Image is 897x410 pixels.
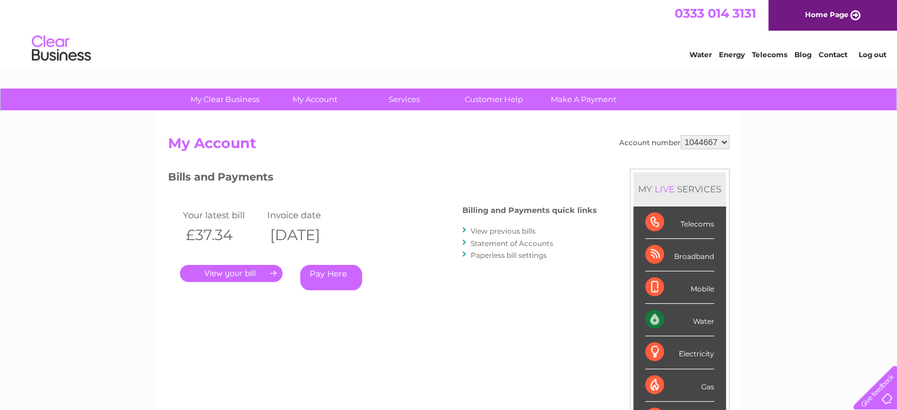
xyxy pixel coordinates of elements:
a: Contact [819,50,847,59]
a: Water [689,50,712,59]
div: Electricity [645,336,714,369]
a: . [180,265,282,282]
td: Invoice date [264,207,349,223]
img: logo.png [31,31,91,67]
h2: My Account [168,135,730,158]
h3: Bills and Payments [168,169,597,189]
a: 0333 014 3131 [675,6,756,21]
th: [DATE] [264,223,349,247]
td: Your latest bill [180,207,265,223]
h4: Billing and Payments quick links [462,206,597,215]
a: Make A Payment [535,88,632,110]
a: Paperless bill settings [471,251,547,260]
a: Pay Here [300,265,362,290]
div: Telecoms [645,206,714,239]
div: LIVE [652,183,677,195]
div: MY SERVICES [633,172,726,206]
a: Energy [719,50,745,59]
div: Mobile [645,271,714,304]
a: My Account [266,88,363,110]
a: Log out [858,50,886,59]
a: View previous bills [471,227,535,235]
th: £37.34 [180,223,265,247]
div: Clear Business is a trading name of Verastar Limited (registered in [GEOGRAPHIC_DATA] No. 3667643... [170,6,728,57]
a: Customer Help [445,88,543,110]
a: Telecoms [752,50,787,59]
div: Broadband [645,239,714,271]
a: Statement of Accounts [471,239,553,248]
div: Account number [619,135,730,149]
a: My Clear Business [176,88,274,110]
a: Services [356,88,453,110]
div: Gas [645,369,714,402]
div: Water [645,304,714,336]
a: Blog [794,50,811,59]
